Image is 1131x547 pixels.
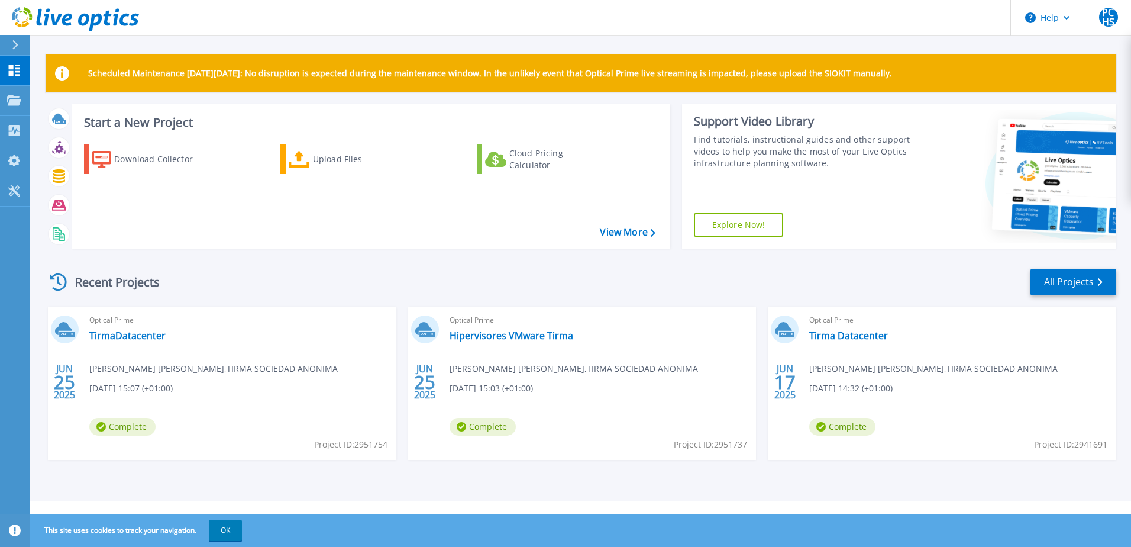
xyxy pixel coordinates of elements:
span: [DATE] 15:07 (+01:00) [89,382,173,395]
span: 17 [774,377,796,387]
a: View More [600,227,655,238]
button: OK [209,520,242,541]
span: 25 [414,377,435,387]
span: Optical Prime [89,314,389,327]
span: Optical Prime [450,314,749,327]
span: Project ID: 2951754 [314,438,387,451]
span: Optical Prime [809,314,1109,327]
a: TirmaDatacenter [89,330,166,342]
a: All Projects [1030,269,1116,295]
span: This site uses cookies to track your navigation. [33,520,242,541]
span: [PERSON_NAME] [PERSON_NAME] , TIRMA SOCIEDAD ANONIMA [89,362,338,375]
div: Upload Files [313,147,408,171]
a: Cloud Pricing Calculator [477,144,609,174]
span: Project ID: 2941691 [1034,438,1107,451]
h3: Start a New Project [84,116,655,129]
div: Download Collector [114,147,209,171]
span: 25 [54,377,75,387]
a: Upload Files [280,144,412,174]
div: JUN 2025 [413,361,436,404]
span: Complete [809,418,875,436]
span: [PERSON_NAME] [PERSON_NAME] , TIRMA SOCIEDAD ANONIMA [809,362,1058,375]
span: [DATE] 15:03 (+01:00) [450,382,533,395]
div: Support Video Library [694,114,915,129]
span: Complete [450,418,516,436]
a: Explore Now! [694,213,784,237]
span: Project ID: 2951737 [674,438,747,451]
div: JUN 2025 [53,361,76,404]
a: Tirma Datacenter [809,330,888,342]
a: Download Collector [84,144,216,174]
span: [DATE] 14:32 (+01:00) [809,382,893,395]
span: [PERSON_NAME] [PERSON_NAME] , TIRMA SOCIEDAD ANONIMA [450,362,698,375]
div: Recent Projects [46,268,176,297]
div: Find tutorials, instructional guides and other support videos to help you make the most of your L... [694,134,915,169]
p: Scheduled Maintenance [DATE][DATE]: No disruption is expected during the maintenance window. In t... [88,69,892,78]
div: JUN 2025 [774,361,796,404]
span: PCHS [1099,8,1118,27]
div: Cloud Pricing Calculator [509,147,604,171]
a: Hipervisores VMware Tirma [450,330,573,342]
span: Complete [89,418,156,436]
